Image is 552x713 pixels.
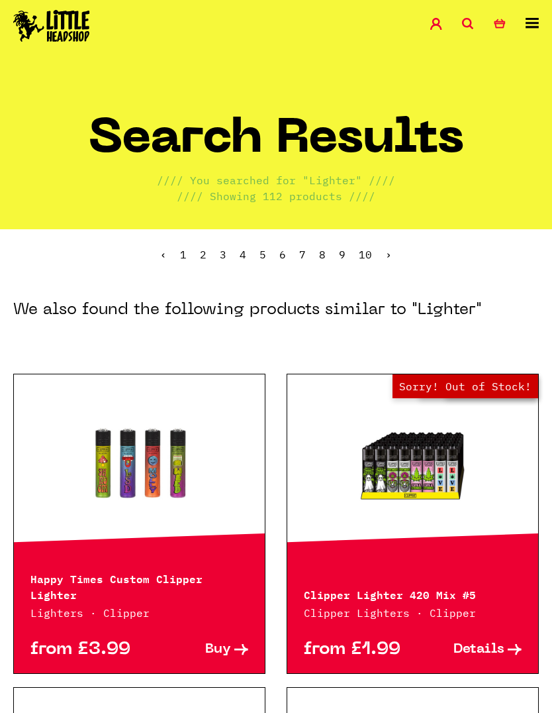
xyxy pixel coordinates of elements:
[180,248,187,261] a: 1
[412,643,522,657] a: Details
[13,300,482,321] h3: We also found the following products similar to "Lighter"
[339,248,345,261] a: 9
[385,248,392,261] a: Next »
[13,10,90,42] img: Little Head Shop Logo
[140,643,249,657] a: Buy
[205,643,231,657] span: Buy
[304,605,522,621] p: Clipper Lighters · Clipper
[30,643,140,657] p: from £3.99
[240,248,246,261] a: 4
[453,643,504,657] span: Details
[299,248,306,261] a: 7
[392,374,538,398] span: Sorry! Out of Stock!
[89,117,464,172] h1: Search Results
[177,188,375,204] p: //// Showing 112 products ////
[157,172,395,188] p: //// You searched for "Lighter" ////
[160,248,167,261] a: « Previous
[259,248,266,261] a: 5
[220,248,226,261] a: 3
[30,570,248,602] p: Happy Times Custom Clipper Lighter
[30,605,248,621] p: Lighters · Clipper
[304,586,522,602] p: Clipper Lighter 420 Mix #5
[287,398,538,530] a: Out of Stock Hurry! Low Stock Sorry! Out of Stock!
[359,248,372,261] a: 10
[304,643,413,657] p: from £1.99
[279,248,286,261] a: 6
[319,248,326,261] span: 8
[200,248,207,261] a: 2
